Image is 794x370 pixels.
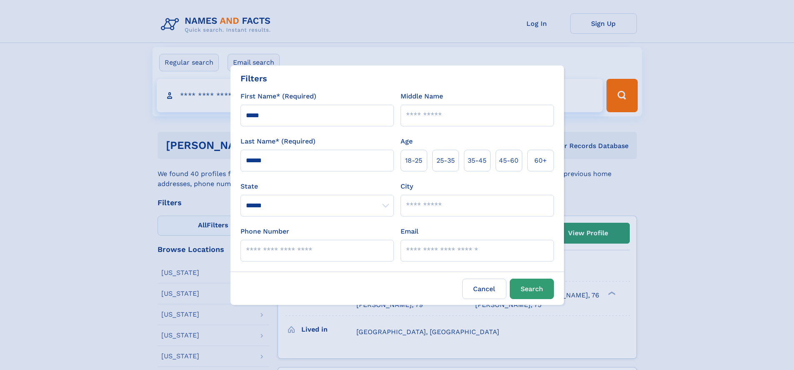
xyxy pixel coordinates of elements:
[401,91,443,101] label: Middle Name
[462,279,506,299] label: Cancel
[401,136,413,146] label: Age
[240,72,267,85] div: Filters
[468,156,486,166] span: 35‑45
[534,156,547,166] span: 60+
[405,156,422,166] span: 18‑25
[499,156,518,166] span: 45‑60
[240,136,316,146] label: Last Name* (Required)
[240,181,394,191] label: State
[240,91,316,101] label: First Name* (Required)
[240,227,289,237] label: Phone Number
[436,156,455,166] span: 25‑35
[401,227,418,237] label: Email
[510,279,554,299] button: Search
[401,181,413,191] label: City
